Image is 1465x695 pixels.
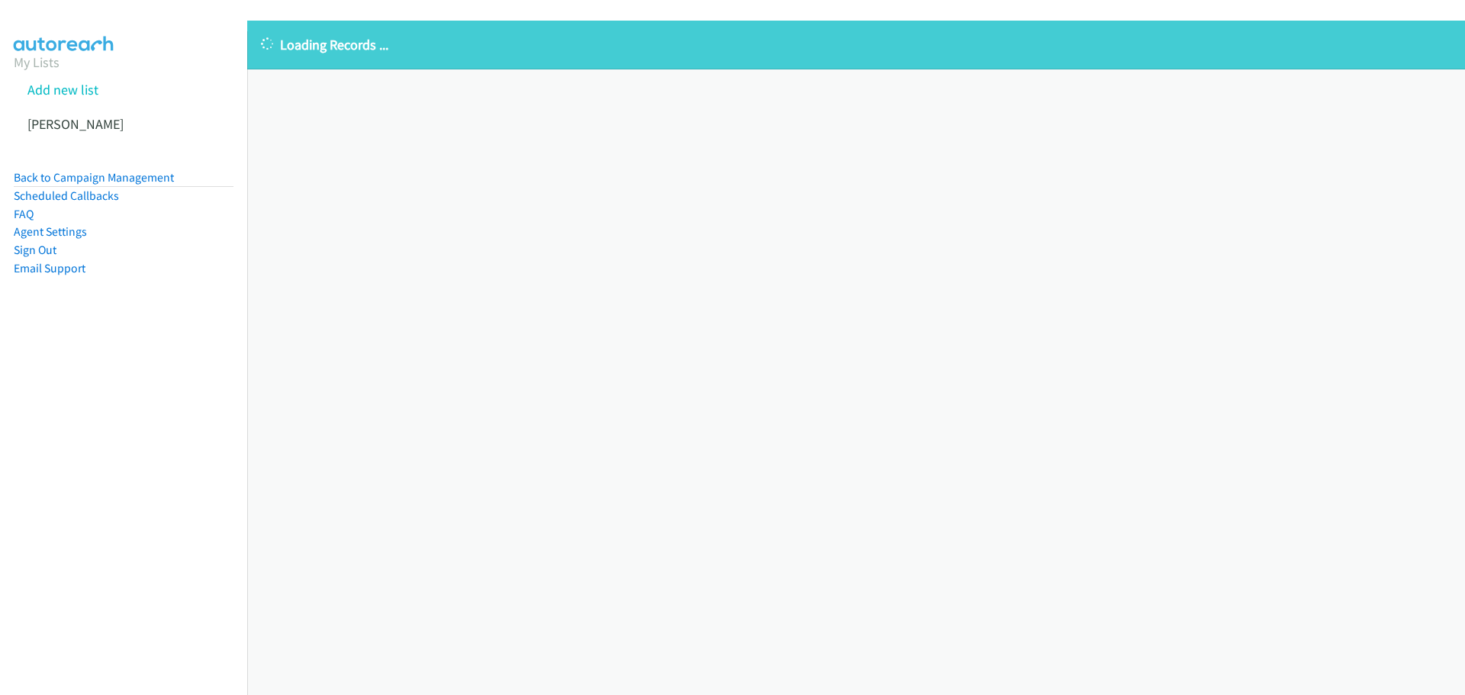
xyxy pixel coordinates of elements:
[27,115,124,133] a: [PERSON_NAME]
[14,170,174,185] a: Back to Campaign Management
[14,53,60,71] a: My Lists
[14,224,87,239] a: Agent Settings
[261,34,1451,55] p: Loading Records ...
[14,261,85,275] a: Email Support
[27,81,98,98] a: Add new list
[14,188,119,203] a: Scheduled Callbacks
[14,207,34,221] a: FAQ
[14,243,56,257] a: Sign Out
